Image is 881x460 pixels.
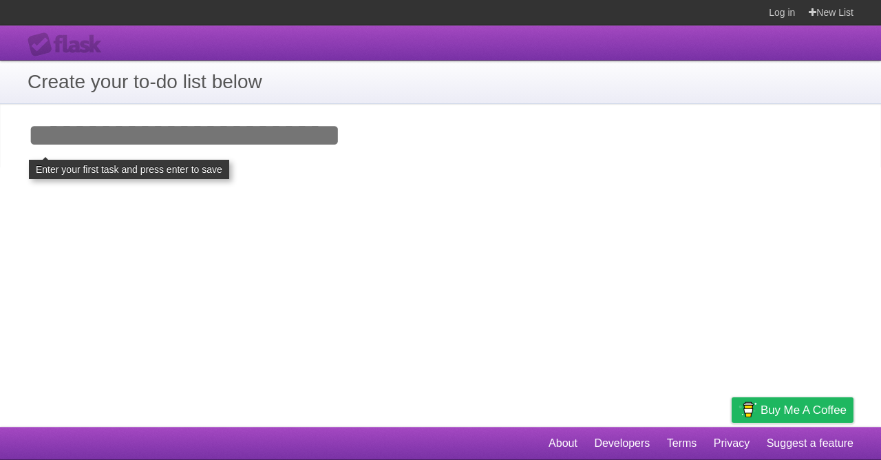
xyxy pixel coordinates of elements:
[28,67,853,96] h1: Create your to-do list below
[28,32,110,57] div: Flask
[761,398,847,422] span: Buy me a coffee
[767,430,853,457] a: Suggest a feature
[732,397,853,423] a: Buy me a coffee
[594,430,650,457] a: Developers
[739,398,757,421] img: Buy me a coffee
[714,430,750,457] a: Privacy
[549,430,577,457] a: About
[667,430,697,457] a: Terms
